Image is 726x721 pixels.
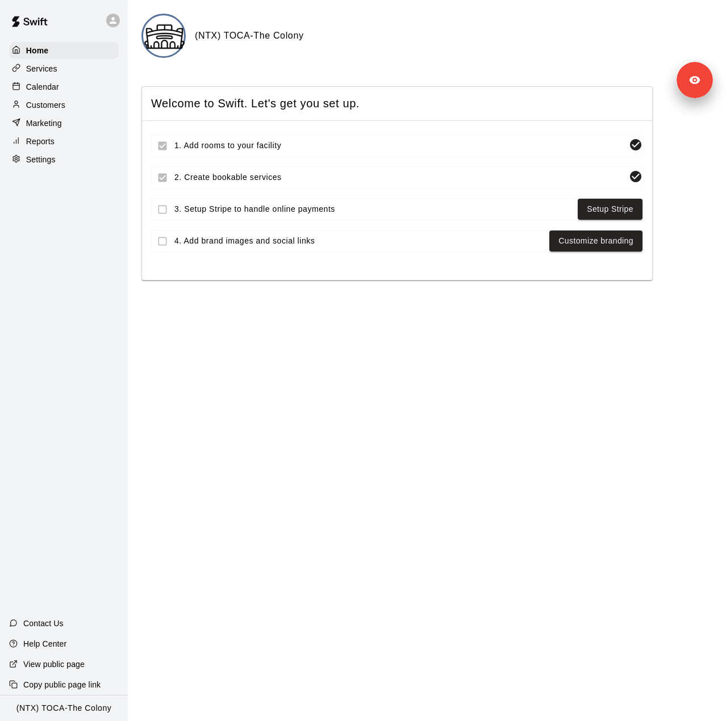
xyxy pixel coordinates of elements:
p: Home [26,45,49,56]
p: Reports [26,136,55,147]
button: Customize branding [549,230,642,251]
p: Calendar [26,81,59,93]
img: (NTX) TOCA-The Colony logo [143,15,186,58]
a: Reports [9,133,119,150]
a: Customize branding [558,234,633,248]
p: Marketing [26,118,62,129]
span: Welcome to Swift. Let's get you set up. [151,96,643,111]
p: Customers [26,99,65,111]
a: Customers [9,97,119,114]
a: Settings [9,151,119,168]
p: (NTX) TOCA-The Colony [16,702,112,714]
h6: (NTX) TOCA-The Colony [195,28,304,43]
span: 1. Add rooms to your facility [174,140,624,152]
p: Help Center [23,638,66,649]
span: 2. Create bookable services [174,171,624,183]
a: Calendar [9,78,119,95]
p: Settings [26,154,56,165]
span: 4. Add brand images and social links [174,235,545,247]
a: Home [9,42,119,59]
a: Services [9,60,119,77]
p: Copy public page link [23,679,101,690]
span: 3. Setup Stripe to handle online payments [174,203,573,215]
p: Contact Us [23,618,64,629]
p: View public page [23,659,85,670]
a: Marketing [9,115,119,132]
p: Services [26,63,57,74]
button: Setup Stripe [578,199,642,220]
a: Setup Stripe [587,202,633,216]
